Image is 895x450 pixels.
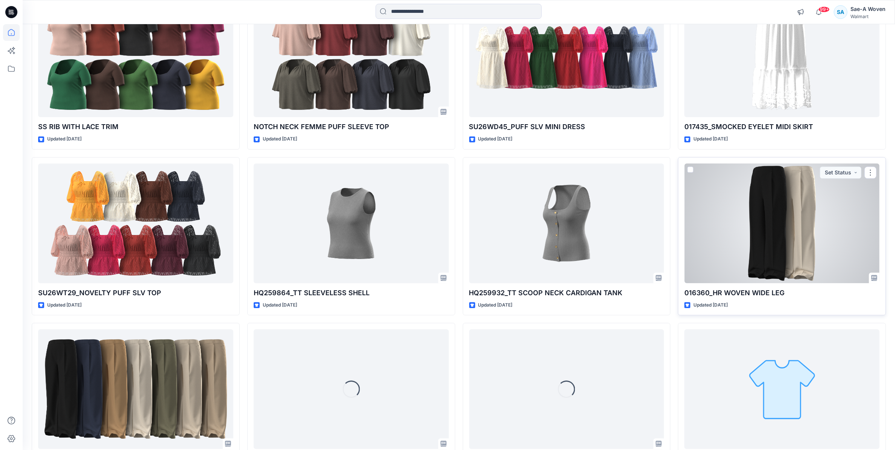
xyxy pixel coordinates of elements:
p: Updated [DATE] [478,301,513,309]
a: HQ259864_TT SLEEVELESS SHELL [254,163,449,283]
p: 016360_HR WOVEN WIDE LEG [684,288,880,298]
p: SU26WT29_NOVELTY PUFF SLV TOP [38,288,233,298]
p: HQ259932_TT SCOOP NECK CARDIGAN TANK [469,288,664,298]
a: TT1736016423_ADM_TT U NECK RIB TANK_SAEA_070225 [684,329,880,449]
p: Updated [DATE] [693,301,728,309]
p: Updated [DATE] [263,135,297,143]
div: Sae-A Woven [850,5,886,14]
a: SU26WT29_NOVELTY PUFF SLV TOP [38,163,233,283]
p: SS RIB WITH LACE TRIM [38,122,233,132]
span: 99+ [818,6,830,12]
div: Walmart [850,14,886,19]
p: Updated [DATE] [47,135,82,143]
div: SA [834,5,847,19]
a: 016360-OPT_HR WOVEN WIDE LEG [38,329,233,449]
p: Updated [DATE] [263,301,297,309]
p: 017435_SMOCKED EYELET MIDI SKIRT [684,122,880,132]
a: 016360_HR WOVEN WIDE LEG [684,163,880,283]
p: Updated [DATE] [478,135,513,143]
p: Updated [DATE] [47,301,82,309]
p: HQ259864_TT SLEEVELESS SHELL [254,288,449,298]
p: NOTCH NECK FEMME PUFF SLEEVE TOP [254,122,449,132]
p: Updated [DATE] [693,135,728,143]
p: SU26WD45_PUFF SLV MINI DRESS [469,122,664,132]
a: HQ259932_TT SCOOP NECK CARDIGAN TANK [469,163,664,283]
